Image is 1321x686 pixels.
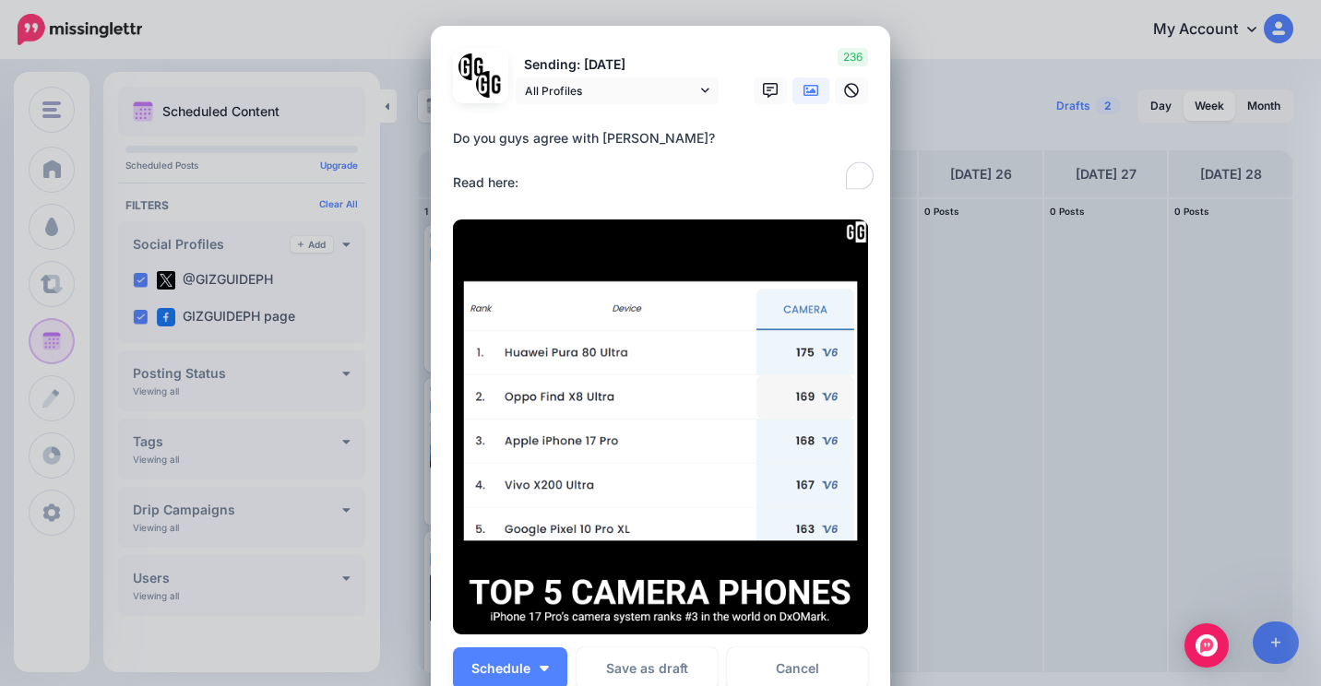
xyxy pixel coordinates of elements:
img: arrow-down-white.png [540,666,549,671]
div: Do you guys agree with [PERSON_NAME]? Read here: [453,127,877,194]
span: Schedule [471,662,530,675]
span: All Profiles [525,81,696,101]
img: 1S3GWY6CRQS0HWCK6U6HBTAYK1TOCDC6.png [453,219,868,634]
p: Sending: [DATE] [516,54,719,76]
div: Open Intercom Messenger [1184,623,1229,668]
a: All Profiles [516,77,719,104]
img: 353459792_649996473822713_4483302954317148903_n-bsa138318.png [458,53,485,80]
textarea: To enrich screen reader interactions, please activate Accessibility in Grammarly extension settings [453,127,877,194]
img: JT5sWCfR-79925.png [476,71,503,98]
span: 236 [838,48,868,66]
